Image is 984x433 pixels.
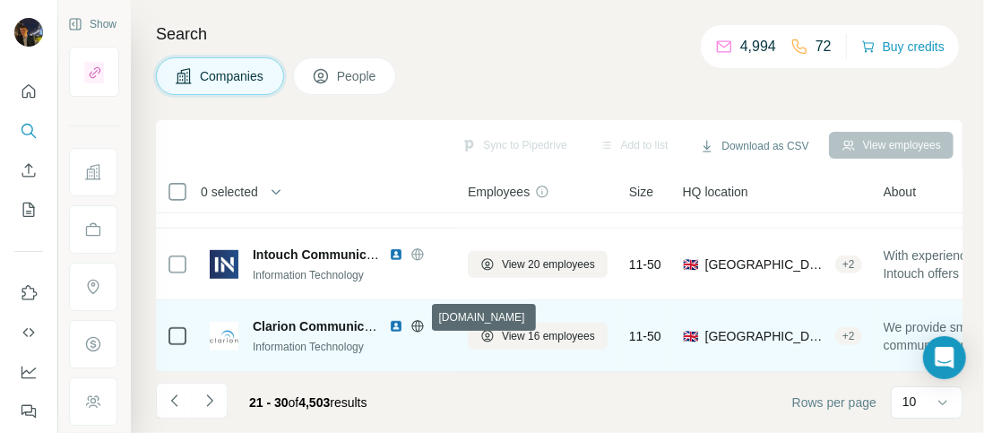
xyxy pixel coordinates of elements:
span: Size [629,183,653,201]
span: Clarion Communication Management [253,319,474,333]
span: 11-50 [629,327,661,345]
div: + 2 [835,256,862,273]
button: View 16 employees [468,323,608,350]
img: Avatar [14,18,43,47]
span: 0 selected [201,183,258,201]
span: Companies [200,67,265,85]
p: 10 [902,393,917,411]
span: Rows per page [792,394,876,411]
button: Quick start [14,75,43,108]
span: People [337,67,378,85]
p: 4,994 [740,36,776,57]
span: Employees [468,183,530,201]
span: [GEOGRAPHIC_DATA], [GEOGRAPHIC_DATA], [GEOGRAPHIC_DATA] [705,255,828,273]
span: 4,503 [298,395,330,410]
span: of [289,395,299,410]
span: View 16 employees [502,328,595,344]
div: + 2 [835,328,862,344]
span: View 20 employees [502,256,595,273]
button: Navigate to previous page [156,383,192,419]
p: 72 [816,36,832,57]
img: LinkedIn logo [389,247,403,262]
button: Show [56,11,129,38]
button: Navigate to next page [192,383,228,419]
button: View 20 employees [468,251,608,278]
button: Download as CSV [687,133,821,160]
span: results [249,395,367,410]
span: About [884,183,917,201]
h4: Search [156,22,962,47]
button: Use Surfe API [14,316,43,349]
img: Logo of Clarion Communication Management [210,322,238,351]
div: Information Technology [253,267,446,283]
span: 🇬🇧 [683,327,698,345]
span: Intouch Communications [253,247,403,262]
button: Search [14,115,43,147]
button: Feedback [14,395,43,428]
span: HQ location [683,183,748,201]
button: Use Surfe on LinkedIn [14,277,43,309]
div: Information Technology [253,339,446,355]
button: Enrich CSV [14,154,43,186]
img: LinkedIn logo [389,319,403,333]
span: [GEOGRAPHIC_DATA], [GEOGRAPHIC_DATA] [705,327,828,345]
span: 11-50 [629,255,661,273]
img: Logo of Intouch Communications [210,250,238,279]
span: 🇬🇧 [683,255,698,273]
div: Open Intercom Messenger [923,336,966,379]
span: 21 - 30 [249,395,289,410]
button: Dashboard [14,356,43,388]
button: Buy credits [861,34,945,59]
button: My lists [14,194,43,226]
